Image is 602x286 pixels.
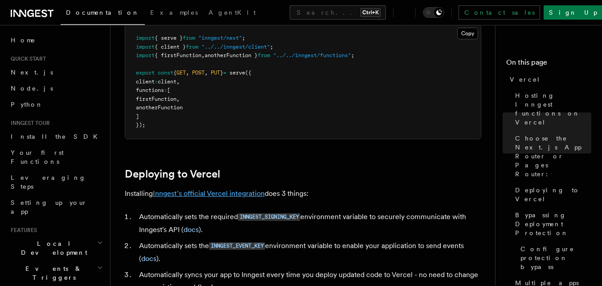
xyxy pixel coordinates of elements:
[423,7,444,18] button: Toggle dark mode
[209,9,256,16] span: AgentKit
[7,80,105,96] a: Node.js
[205,70,208,76] span: ,
[125,168,220,180] a: Deploying to Vercel
[7,239,97,257] span: Local Development
[11,133,103,140] span: Install the SDK
[211,70,220,76] span: PUT
[209,241,265,250] a: INNGEST_EVENT_KEY
[273,52,351,58] span: "../../inngest/functions"
[158,70,173,76] span: const
[7,96,105,112] a: Python
[520,245,591,271] span: Configure protection bypass
[515,134,591,178] span: Choose the Next.js App Router or Pages Router:
[66,9,139,16] span: Documentation
[7,55,46,62] span: Quick start
[155,79,158,85] span: :
[7,264,97,282] span: Events & Triggers
[515,186,591,203] span: Deploying to Vercel
[136,52,155,58] span: import
[223,70,226,76] span: =
[515,91,591,127] span: Hosting Inngest functions on Vercel
[136,96,176,102] span: firstFunction
[242,35,245,41] span: ;
[192,70,205,76] span: POST
[11,199,87,215] span: Setting up your app
[198,35,242,41] span: "inngest/next"
[270,44,273,50] span: ;
[220,70,223,76] span: }
[7,236,105,261] button: Local Development
[203,3,261,24] a: AgentKit
[173,70,176,76] span: {
[7,32,105,48] a: Home
[517,241,591,275] a: Configure protection bypass
[145,3,203,24] a: Examples
[186,44,198,50] span: from
[360,8,381,17] kbd: Ctrl+K
[290,5,386,20] button: Search...Ctrl+K
[176,70,186,76] span: GET
[201,52,205,58] span: ,
[258,52,270,58] span: from
[459,5,540,20] a: Contact sales
[201,44,270,50] span: "../../inngest/client"
[164,87,167,93] span: :
[184,225,199,234] a: docs
[136,113,139,120] span: ]
[229,70,245,76] span: serve
[136,211,481,236] li: Automatically sets the required environment variable to securely communicate with Inngest's API ( ).
[238,213,300,221] code: INNGEST_SIGNING_KEY
[351,52,354,58] span: ;
[11,85,53,92] span: Node.js
[155,44,186,50] span: { client }
[176,96,180,102] span: ,
[11,174,86,190] span: Leveraging Steps
[136,79,155,85] span: client
[7,170,105,195] a: Leveraging Steps
[7,227,37,234] span: Features
[11,36,36,45] span: Home
[150,9,198,16] span: Examples
[510,75,541,84] span: Vercel
[512,207,591,241] a: Bypassing Deployment Protection
[515,211,591,237] span: Bypassing Deployment Protection
[186,70,189,76] span: ,
[11,69,53,76] span: Next.js
[136,70,155,76] span: export
[7,120,50,127] span: Inngest tour
[7,64,105,80] a: Next.js
[209,242,265,250] code: INNGEST_EVENT_KEY
[11,149,64,165] span: Your first Functions
[205,52,258,58] span: anotherFunction }
[7,145,105,170] a: Your first Functions
[457,28,478,39] button: Copy
[11,101,43,108] span: Python
[512,130,591,182] a: Choose the Next.js App Router or Pages Router:
[141,254,156,263] a: docs
[506,71,591,87] a: Vercel
[7,195,105,220] a: Setting up your app
[512,87,591,130] a: Hosting Inngest functions on Vercel
[155,35,183,41] span: { serve }
[167,87,170,93] span: [
[125,187,481,200] p: Installing does 3 things:
[512,182,591,207] a: Deploying to Vercel
[245,70,251,76] span: ({
[153,189,265,198] a: Inngest's official Vercel integration
[136,44,155,50] span: import
[158,79,176,85] span: client
[7,128,105,145] a: Install the SDK
[136,240,481,265] li: Automatically sets the environment variable to enable your application to send events ( ).
[155,52,201,58] span: { firstFunction
[7,261,105,286] button: Events & Triggers
[136,122,145,128] span: });
[506,57,591,71] h4: On this page
[136,104,183,111] span: anotherFunction
[136,87,164,93] span: functions
[183,35,195,41] span: from
[136,35,155,41] span: import
[61,3,145,25] a: Documentation
[238,212,300,221] a: INNGEST_SIGNING_KEY
[176,79,180,85] span: ,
